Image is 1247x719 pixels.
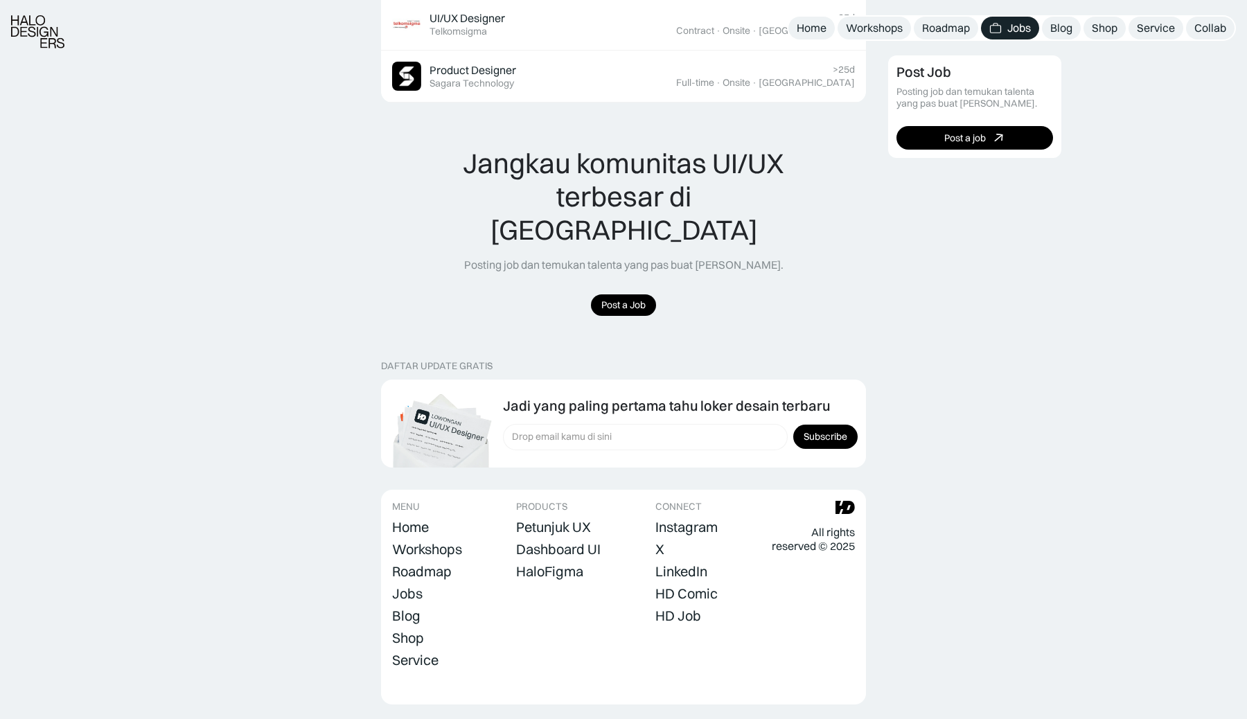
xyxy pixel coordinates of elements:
div: UI/UX Designer [430,11,505,26]
div: Workshops [392,541,462,558]
div: DAFTAR UPDATE GRATIS [381,360,493,372]
div: Posting job dan temukan talenta yang pas buat [PERSON_NAME]. [464,258,784,272]
div: Collab [1194,21,1226,35]
div: Service [1137,21,1175,35]
div: Jobs [392,585,423,602]
div: Onsite [723,77,750,89]
a: Blog [392,606,421,625]
div: Post Job [896,64,951,80]
div: Telkomsigma [430,26,487,37]
a: Job ImageProduct DesignerSagara Technology>25dFull-time·Onsite·[GEOGRAPHIC_DATA] [381,51,866,103]
div: [GEOGRAPHIC_DATA] [759,77,855,89]
a: Workshops [392,540,462,559]
div: Shop [392,630,424,646]
input: Drop email kamu di sini [503,424,788,450]
div: Dashboard UI [516,541,601,558]
div: PRODUCTS [516,501,567,513]
a: Shop [1084,17,1126,39]
a: Blog [1042,17,1081,39]
div: Product Designer [430,63,516,78]
form: Form Subscription [503,424,858,450]
a: Service [392,650,439,670]
a: Workshops [838,17,911,39]
div: Blog [392,607,421,624]
img: Job Image [392,62,421,91]
div: LinkedIn [655,563,707,580]
div: Home [392,519,429,535]
div: CONNECT [655,501,702,513]
div: Petunjuk UX [516,519,591,535]
a: X [655,540,664,559]
a: Home [788,17,835,39]
div: · [716,77,721,89]
div: MENU [392,501,420,513]
div: Sagara Technology [430,78,514,89]
a: Petunjuk UX [516,517,591,537]
div: Blog [1050,21,1072,35]
div: Contract [676,25,714,37]
input: Subscribe [793,425,858,449]
div: · [716,25,721,37]
div: Posting job dan temukan talenta yang pas buat [PERSON_NAME]. [896,86,1053,109]
div: Jadi yang paling pertama tahu loker desain terbaru [503,398,830,414]
div: · [752,25,757,37]
div: Jobs [1007,21,1031,35]
a: Post a Job [591,294,656,316]
a: LinkedIn [655,562,707,581]
a: Jobs [392,584,423,603]
a: Instagram [655,517,718,537]
div: All rights reserved © 2025 [772,525,855,554]
div: Service [392,652,439,668]
div: HD Comic [655,585,718,602]
a: Roadmap [914,17,978,39]
div: Onsite [723,25,750,37]
div: Shop [1092,21,1117,35]
div: X [655,541,664,558]
div: Roadmap [392,563,452,580]
a: Shop [392,628,424,648]
div: Jangkau komunitas UI/UX terbesar di [GEOGRAPHIC_DATA] [434,147,813,247]
a: Home [392,517,429,537]
div: Workshops [846,21,903,35]
div: · [752,77,757,89]
div: Full-time [676,77,714,89]
a: Roadmap [392,562,452,581]
div: Instagram [655,519,718,535]
a: Jobs [981,17,1039,39]
div: HaloFigma [516,563,583,580]
a: Collab [1186,17,1235,39]
a: Service [1129,17,1183,39]
div: Post a Job [601,299,646,311]
a: HD Job [655,606,701,625]
a: HaloFigma [516,562,583,581]
a: HD Comic [655,584,718,603]
img: Job Image [392,10,421,39]
div: >25d [833,64,855,76]
a: Dashboard UI [516,540,601,559]
div: Post a job [944,132,986,143]
div: Home [797,21,826,35]
div: [GEOGRAPHIC_DATA] [759,25,855,37]
div: >25d [833,12,855,24]
a: Post a job [896,126,1053,150]
div: Roadmap [922,21,970,35]
div: HD Job [655,607,701,624]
